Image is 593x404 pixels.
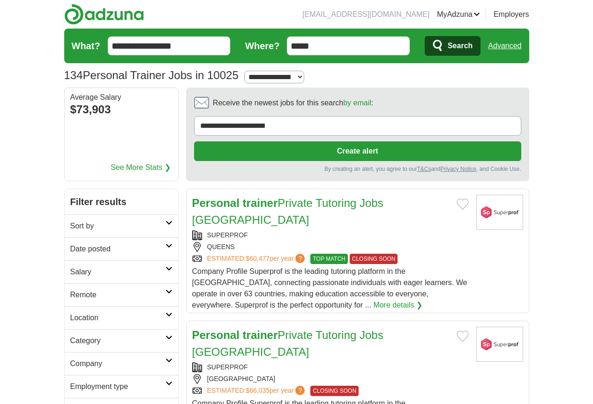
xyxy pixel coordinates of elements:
[65,306,178,329] a: Location
[246,255,270,262] span: $60,477
[192,197,240,209] strong: Personal
[207,363,248,371] a: SUPERPROF
[70,94,173,101] div: Average Salary
[65,260,178,283] a: Salary
[457,331,469,342] button: Add to favorite jobs
[295,254,305,263] span: ?
[373,300,422,311] a: More details ❯
[494,9,529,20] a: Employers
[64,69,239,81] h1: Personal Trainer Jobs in 10025
[70,312,165,323] h2: Location
[457,198,469,210] button: Add to favorite jobs
[310,386,359,396] span: CLOSING SOON
[65,237,178,260] a: Date posted
[207,386,307,396] a: ESTIMATED:$66,035per year?
[417,166,431,172] a: T&Cs
[488,37,521,55] a: Advanced
[243,197,278,209] strong: trainer
[476,327,523,362] img: Superprof logo
[207,254,307,264] a: ESTIMATED:$60,477per year?
[192,242,469,252] div: QUEENS
[65,283,178,306] a: Remote
[65,189,178,214] h2: Filter results
[295,386,305,395] span: ?
[70,358,165,369] h2: Company
[70,266,165,278] h2: Salary
[246,387,270,394] span: $66,035
[72,39,100,53] label: What?
[243,329,278,341] strong: trainer
[70,220,165,232] h2: Sort by
[70,101,173,118] div: $73,903
[192,374,469,384] div: [GEOGRAPHIC_DATA]
[302,9,429,20] li: [EMAIL_ADDRESS][DOMAIN_NAME]
[64,67,83,84] span: 134
[65,375,178,398] a: Employment type
[111,162,171,173] a: See More Stats ❯
[476,195,523,230] img: Superprof logo
[350,254,398,264] span: CLOSING SOON
[192,329,383,358] a: Personal trainerPrivate Tutoring Jobs [GEOGRAPHIC_DATA]
[70,335,165,346] h2: Category
[64,4,144,25] img: Adzuna logo
[440,166,476,172] a: Privacy Notice
[425,36,480,56] button: Search
[192,267,467,309] span: Company Profile Superprof is the leading tutoring platform in the [GEOGRAPHIC_DATA], connecting p...
[192,329,240,341] strong: Personal
[192,197,383,226] a: Personal trainerPrivate Tutoring Jobs [GEOGRAPHIC_DATA]
[245,39,279,53] label: Where?
[65,352,178,375] a: Company
[448,37,473,55] span: Search
[194,165,521,173] div: By creating an alert, you agree to our and , and Cookie Use.
[437,9,480,20] a: MyAdzuna
[70,243,165,255] h2: Date posted
[310,254,347,264] span: TOP MATCH
[207,231,248,239] a: SUPERPROF
[70,289,165,301] h2: Remote
[194,141,521,161] button: Create alert
[213,97,373,109] span: Receive the newest jobs for this search :
[70,381,165,392] h2: Employment type
[65,329,178,352] a: Category
[343,99,371,107] a: by email
[65,214,178,237] a: Sort by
